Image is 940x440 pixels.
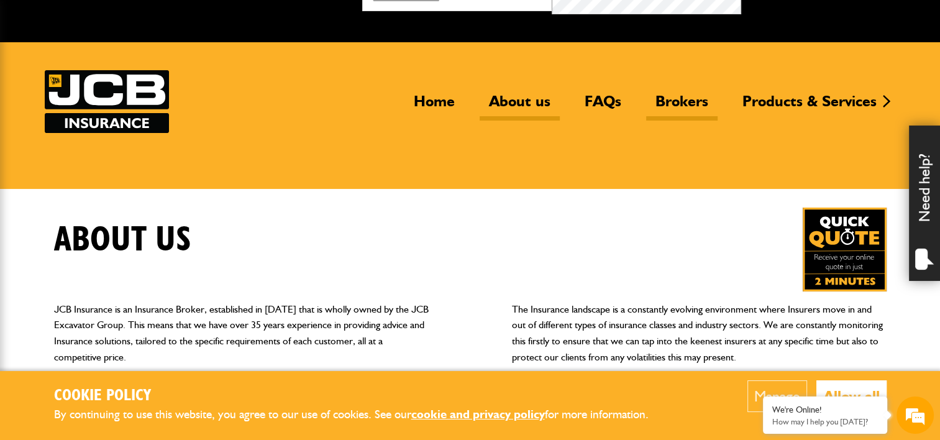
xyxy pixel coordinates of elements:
div: We're Online! [772,405,878,415]
button: Allow all [816,380,887,412]
input: Enter your last name [16,115,227,142]
a: JCB Insurance Services [45,70,169,133]
img: d_20077148190_company_1631870298795_20077148190 [21,69,52,86]
p: The Insurance landscape is a constantly evolving environment where Insurers move in and out of di... [512,301,887,365]
textarea: Type your message and hit 'Enter' [16,225,227,334]
div: Need help? [909,126,940,281]
em: Start Chat [169,345,226,362]
a: Get your insurance quote in just 2-minutes [803,208,887,291]
a: Home [404,92,464,121]
input: Enter your email address [16,152,227,179]
a: Products & Services [733,92,886,121]
p: By continuing to use this website, you agree to our use of cookies. See our for more information. [54,405,669,424]
img: Quick Quote [803,208,887,291]
div: Minimize live chat window [204,6,234,36]
div: Chat with us now [65,70,209,86]
p: How may I help you today? [772,417,878,426]
h2: Cookie Policy [54,387,669,406]
a: About us [480,92,560,121]
button: Manage [747,380,807,412]
p: JCB Insurance is an Insurance Broker, established in [DATE] that is wholly owned by the JCB Excav... [54,301,429,365]
a: FAQs [575,92,631,121]
h1: About us [54,219,191,261]
img: JCB Insurance Services logo [45,70,169,133]
a: cookie and privacy policy [411,407,545,421]
input: Enter your phone number [16,188,227,216]
a: Brokers [646,92,718,121]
